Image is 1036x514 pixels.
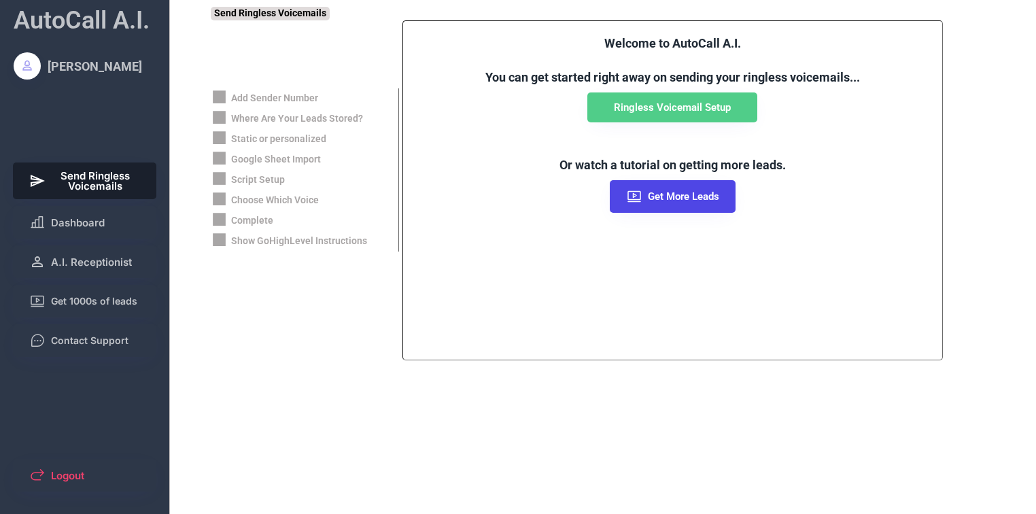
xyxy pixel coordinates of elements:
[13,206,157,239] button: Dashboard
[13,162,157,199] button: Send Ringless Voicemails
[211,7,330,20] div: Send Ringless Voicemails
[51,257,132,267] span: A.I. Receptionist
[231,173,285,187] div: Script Setup
[587,92,757,122] button: Ringless Voicemail Setup
[485,36,860,84] font: Welcome to AutoCall A.I. You can get started right away on sending your ringless voicemails...
[51,336,128,345] span: Contact Support
[231,133,326,146] div: Static or personalized
[13,459,157,492] button: Logout
[231,92,318,105] div: Add Sender Number
[51,218,105,228] span: Dashboard
[51,470,84,481] span: Logout
[13,285,157,318] button: Get 1000s of leads
[231,235,367,248] div: Show GoHighLevel Instructions
[48,58,142,75] div: [PERSON_NAME]
[231,112,363,126] div: Where Are Your Leads Stored?
[610,180,736,213] button: Get More Leads
[13,245,157,278] button: A.I. Receptionist
[14,3,150,37] div: AutoCall A.I.
[13,324,157,357] button: Contact Support
[231,153,321,167] div: Google Sheet Import
[559,158,786,172] font: Or watch a tutorial on getting more leads.
[648,192,719,202] span: Get More Leads
[231,194,319,207] div: Choose Which Voice
[51,171,141,191] span: Send Ringless Voicemails
[51,296,137,306] span: Get 1000s of leads
[231,214,273,228] div: Complete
